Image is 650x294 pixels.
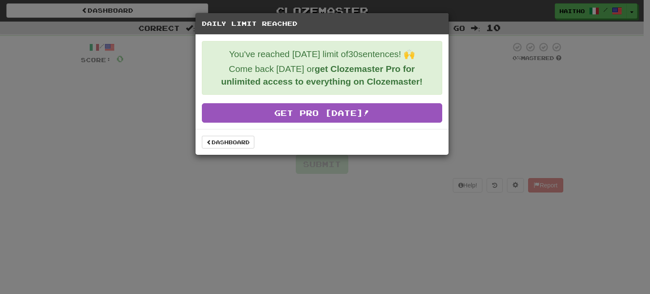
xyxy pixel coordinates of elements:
[202,19,442,28] h5: Daily Limit Reached
[221,64,422,86] strong: get Clozemaster Pro for unlimited access to everything on Clozemaster!
[202,103,442,123] a: Get Pro [DATE]!
[209,63,435,88] p: Come back [DATE] or
[202,136,254,148] a: Dashboard
[209,48,435,60] p: You've reached [DATE] limit of 30 sentences! 🙌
